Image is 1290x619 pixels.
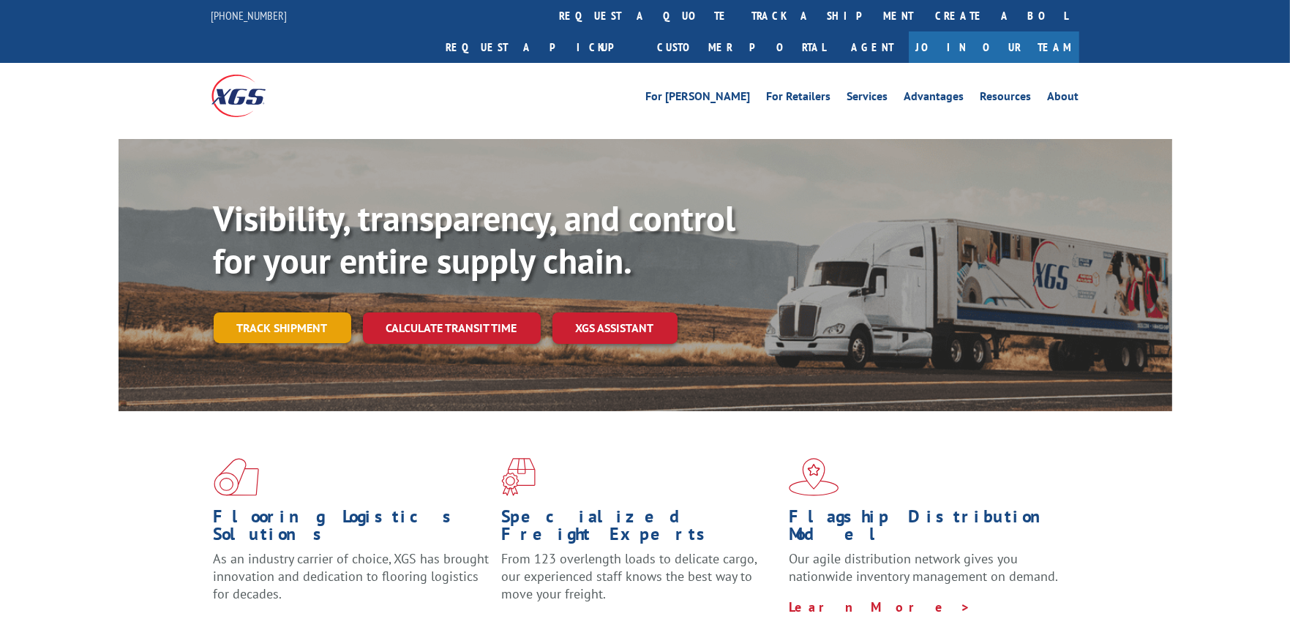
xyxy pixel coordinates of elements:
[363,312,541,344] a: Calculate transit time
[214,508,490,550] h1: Flooring Logistics Solutions
[909,31,1079,63] a: Join Our Team
[789,508,1065,550] h1: Flagship Distribution Model
[214,312,351,343] a: Track shipment
[211,8,288,23] a: [PHONE_NUMBER]
[501,508,778,550] h1: Specialized Freight Experts
[647,31,837,63] a: Customer Portal
[789,599,971,615] a: Learn More >
[837,31,909,63] a: Agent
[767,91,831,107] a: For Retailers
[501,550,778,615] p: From 123 overlength loads to delicate cargo, our experienced staff knows the best way to move you...
[789,550,1058,585] span: Our agile distribution network gives you nationwide inventory management on demand.
[552,312,678,344] a: XGS ASSISTANT
[847,91,888,107] a: Services
[789,458,839,496] img: xgs-icon-flagship-distribution-model-red
[214,458,259,496] img: xgs-icon-total-supply-chain-intelligence-red
[980,91,1032,107] a: Resources
[214,550,490,602] span: As an industry carrier of choice, XGS has brought innovation and dedication to flooring logistics...
[1048,91,1079,107] a: About
[501,458,536,496] img: xgs-icon-focused-on-flooring-red
[435,31,647,63] a: Request a pickup
[904,91,964,107] a: Advantages
[646,91,751,107] a: For [PERSON_NAME]
[214,195,736,283] b: Visibility, transparency, and control for your entire supply chain.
